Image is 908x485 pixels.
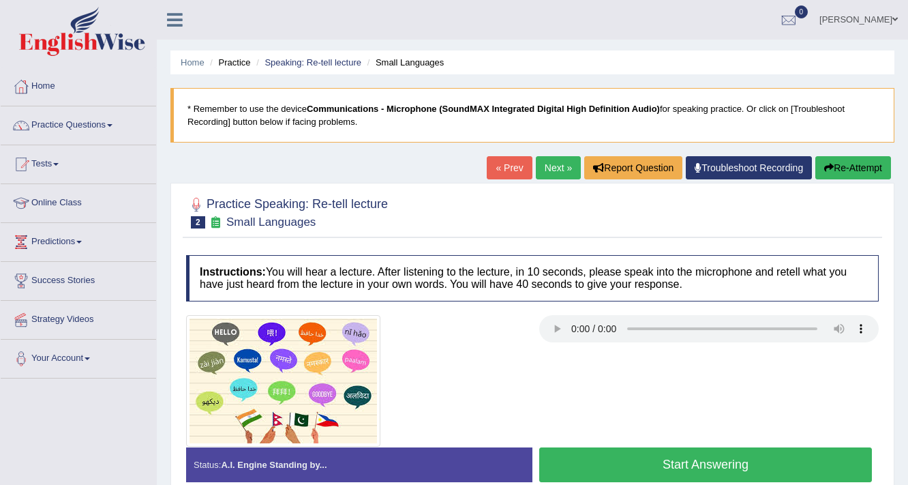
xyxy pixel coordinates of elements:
[221,460,327,470] strong: A.I. Engine Standing by...
[1,184,156,218] a: Online Class
[181,57,205,68] a: Home
[1,145,156,179] a: Tests
[209,216,223,229] small: Exam occurring question
[307,104,660,114] b: Communications - Microphone (SoundMAX Integrated Digital High Definition Audio)
[1,262,156,296] a: Success Stories
[186,447,532,482] div: Status:
[686,156,812,179] a: Troubleshoot Recording
[207,56,250,69] li: Practice
[795,5,808,18] span: 0
[364,56,444,69] li: Small Languages
[584,156,682,179] button: Report Question
[1,223,156,257] a: Predictions
[170,88,894,143] blockquote: * Remember to use the device for speaking practice. Or click on [Troubleshoot Recording] button b...
[815,156,891,179] button: Re-Attempt
[264,57,361,68] a: Speaking: Re-tell lecture
[1,68,156,102] a: Home
[536,156,581,179] a: Next »
[487,156,532,179] a: « Prev
[1,301,156,335] a: Strategy Videos
[1,340,156,374] a: Your Account
[186,255,879,301] h4: You will hear a lecture. After listening to the lecture, in 10 seconds, please speak into the mic...
[200,266,266,278] b: Instructions:
[186,194,388,229] h2: Practice Speaking: Re-tell lecture
[1,106,156,141] a: Practice Questions
[539,447,872,482] button: Start Answering
[191,216,205,229] span: 2
[226,216,316,229] small: Small Languages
